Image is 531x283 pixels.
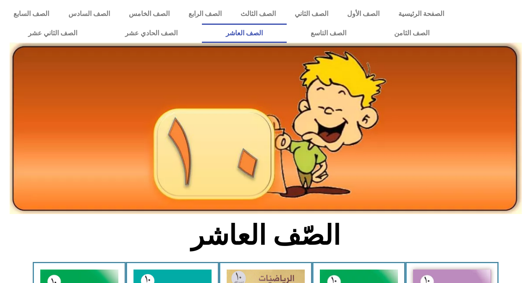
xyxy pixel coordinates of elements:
a: الصف العاشر [202,24,287,43]
a: الصف الحادي عشر [101,24,201,43]
h2: الصّف العاشر [127,219,404,252]
a: الصف الرابع [179,4,231,24]
a: الصف السادس [59,4,119,24]
a: الصف الثاني عشر [4,24,101,43]
a: الصف السابع [4,4,59,24]
a: الصف التاسع [287,24,370,43]
a: الصف الثالث [231,4,285,24]
a: الصف الثامن [370,24,453,43]
a: الصف الخامس [119,4,179,24]
a: الصف الأول [337,4,389,24]
a: الصف الثاني [285,4,337,24]
a: الصفحة الرئيسية [389,4,453,24]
